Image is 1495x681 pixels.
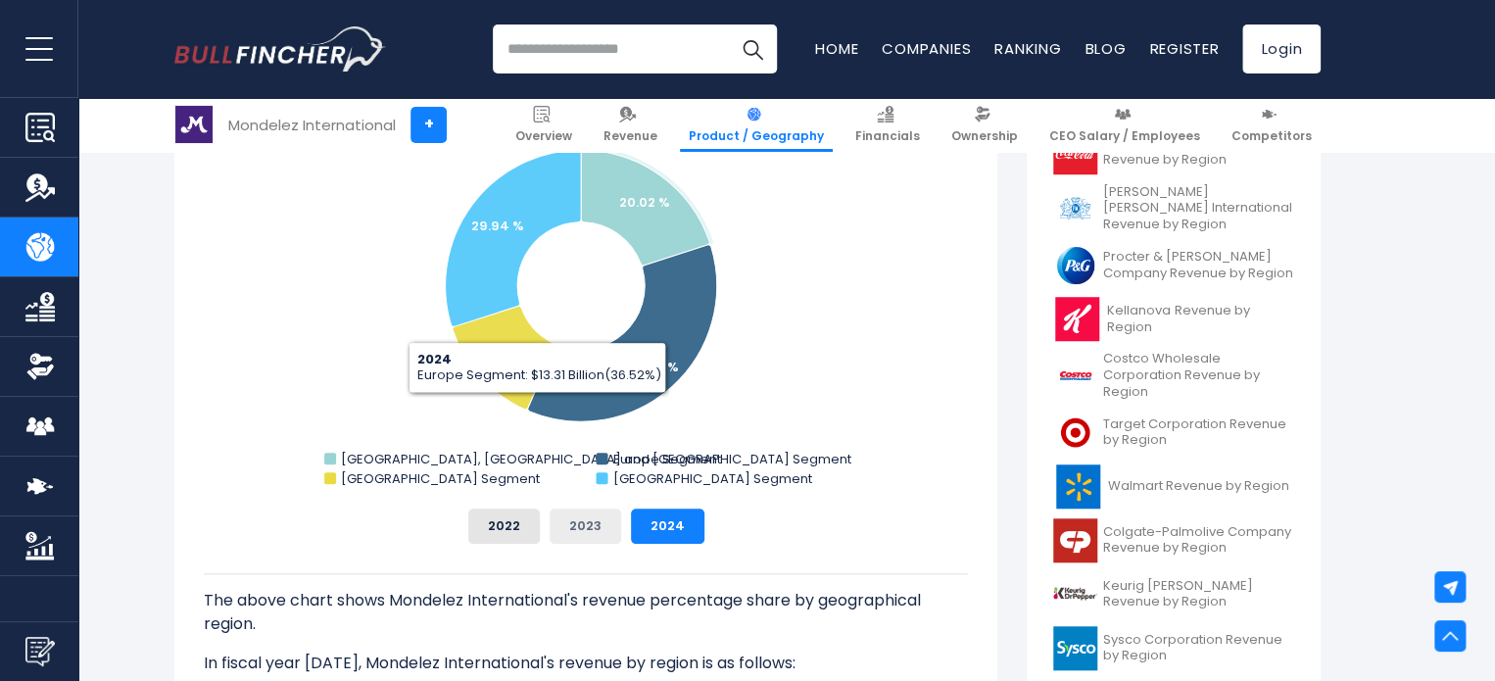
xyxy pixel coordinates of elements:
button: Search [728,24,777,73]
p: The above chart shows Mondelez International's revenue percentage share by geographical region. [204,589,968,636]
button: 2022 [468,509,540,544]
a: Login [1242,24,1321,73]
a: Revenue [595,98,666,152]
img: Ownership [25,352,55,381]
a: Walmart Revenue by Region [1041,460,1306,513]
span: Procter & [PERSON_NAME] Company Revenue by Region [1103,249,1294,282]
a: CEO Salary / Employees [1040,98,1209,152]
a: Procter & [PERSON_NAME] Company Revenue by Region [1041,238,1306,292]
span: Walmart Revenue by Region [1108,478,1289,495]
a: Home [815,38,858,59]
img: Bullfincher logo [174,26,386,72]
img: K logo [1053,297,1101,341]
img: PM logo [1053,186,1097,230]
svg: Mondelez International's Revenue Share by Region [204,101,968,493]
a: Product / Geography [680,98,833,152]
span: Overview [515,128,572,144]
img: SYY logo [1053,626,1097,670]
a: Blog [1085,38,1126,59]
a: Ownership [942,98,1027,152]
img: MDLZ logo [175,106,213,143]
div: Mondelez International [228,114,396,136]
span: Competitors [1231,128,1312,144]
text: Europe Segment [612,450,720,468]
span: CEO Salary / Employees [1049,128,1200,144]
a: Keurig [PERSON_NAME] Revenue by Region [1041,567,1306,621]
span: [PERSON_NAME] [PERSON_NAME] International Revenue by Region [1103,184,1294,234]
a: Kellanova Revenue by Region [1041,292,1306,346]
a: Overview [506,98,581,152]
text: [GEOGRAPHIC_DATA] Segment [612,469,811,488]
a: Ranking [994,38,1061,59]
a: Colgate-Palmolive Company Revenue by Region [1041,513,1306,567]
span: Costco Wholesale Corporation Revenue by Region [1103,351,1294,401]
span: Ownership [951,128,1018,144]
text: [GEOGRAPHIC_DATA] Segment [341,469,540,488]
a: Costco Wholesale Corporation Revenue by Region [1041,346,1306,406]
text: [GEOGRAPHIC_DATA], [GEOGRAPHIC_DATA] and [GEOGRAPHIC_DATA] Segment [341,450,851,468]
span: Financials [855,128,920,144]
span: Coca-Cola Company Revenue by Region [1103,135,1294,169]
button: 2024 [631,509,704,544]
img: WMT logo [1053,464,1102,509]
span: Revenue [603,128,657,144]
span: Colgate-Palmolive Company Revenue by Region [1103,524,1294,558]
img: PG logo [1053,243,1097,287]
a: Financials [846,98,929,152]
p: In fiscal year [DATE], Mondelez International's revenue by region is as follows: [204,652,968,675]
text: 20.02 % [619,193,670,212]
a: Target Corporation Revenue by Region [1041,406,1306,460]
a: Companies [882,38,971,59]
span: Target Corporation Revenue by Region [1103,416,1294,450]
text: 29.94 % [471,217,524,235]
span: Product / Geography [689,128,824,144]
a: Sysco Corporation Revenue by Region [1041,621,1306,675]
a: Coca-Cola Company Revenue by Region [1041,125,1306,179]
text: 36.52 % [628,358,679,376]
img: COST logo [1053,354,1097,398]
text: 13.52 % [478,351,525,369]
img: KO logo [1053,130,1097,174]
span: Sysco Corporation Revenue by Region [1103,632,1294,665]
button: 2023 [550,509,621,544]
a: Register [1149,38,1219,59]
span: Kellanova Revenue by Region [1107,303,1294,336]
a: Competitors [1223,98,1321,152]
img: KDP logo [1053,572,1097,616]
a: + [410,107,447,143]
a: Go to homepage [174,26,385,72]
a: [PERSON_NAME] [PERSON_NAME] International Revenue by Region [1041,179,1306,239]
img: TGT logo [1053,411,1097,455]
img: CL logo [1053,518,1097,562]
span: Keurig [PERSON_NAME] Revenue by Region [1103,578,1294,611]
